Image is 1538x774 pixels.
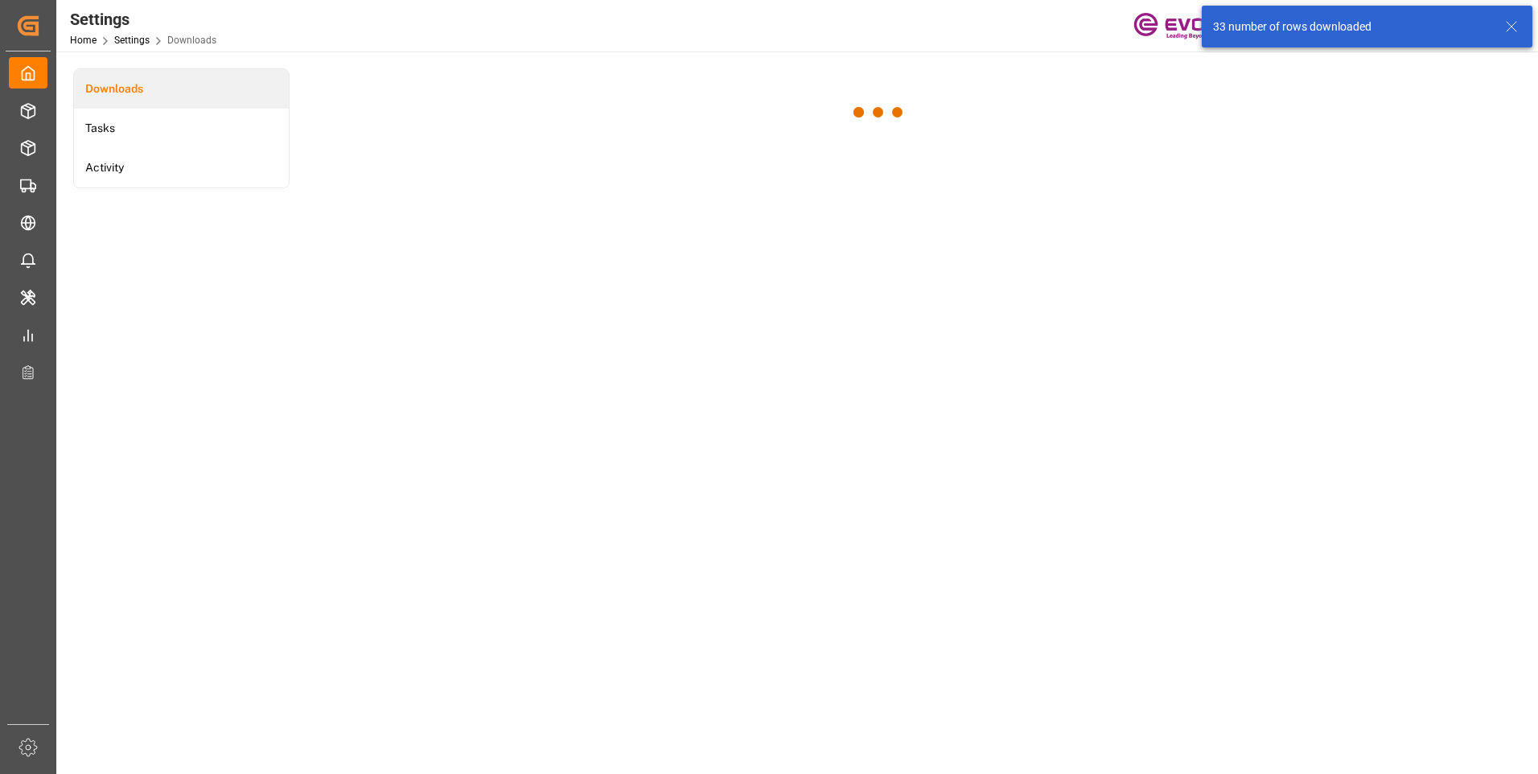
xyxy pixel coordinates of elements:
[70,7,216,31] div: Settings
[1213,19,1490,35] div: 33 number of rows downloaded
[74,148,289,187] a: Activity
[74,69,289,109] a: Downloads
[1133,12,1238,40] img: Evonik-brand-mark-Deep-Purple-RGB.jpeg_1700498283.jpeg
[70,35,97,46] a: Home
[74,109,289,148] a: Tasks
[114,35,150,46] a: Settings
